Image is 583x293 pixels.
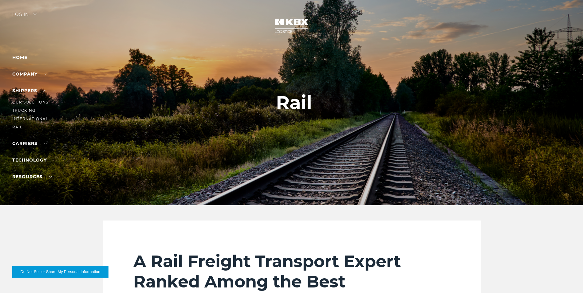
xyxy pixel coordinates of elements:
iframe: Chat Widget [552,264,583,293]
img: kbx logo [269,12,315,39]
img: arrow [33,14,37,15]
a: Company [12,71,47,77]
a: Trucking [12,108,35,113]
a: Carriers [12,141,47,146]
a: Home [12,55,27,60]
a: RAIL [12,125,22,129]
button: Do Not Sell or Share My Personal Information [12,266,108,278]
a: RESOURCES [12,174,52,179]
a: International [12,116,48,121]
a: SHIPPERS [12,88,47,93]
div: Log in [12,12,37,21]
h2: A Rail Freight Transport Expert Ranked Among the Best [133,251,450,292]
h1: Rail [276,92,312,113]
a: Technology [12,157,47,163]
a: Our Solutions [12,100,48,104]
